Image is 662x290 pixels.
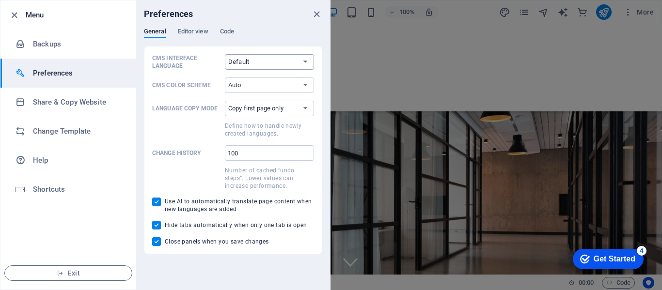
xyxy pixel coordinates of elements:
[152,54,221,70] p: CMS Interface Language
[33,38,123,50] h6: Backups
[152,105,221,112] p: Language Copy Mode
[152,149,221,157] p: Change history
[144,28,322,46] div: Preferences
[13,269,124,277] span: Exit
[225,145,314,161] input: Change historyNumber of cached “undo steps”. Lower values can increase performance.
[165,198,314,213] span: Use AI to automatically translate page content when new languages are added
[0,146,136,175] a: Help
[178,26,208,39] span: Editor view
[152,81,221,89] p: CMS Color Scheme
[165,238,269,245] span: Close panels when you save changes
[225,122,314,137] p: Define how to handle newly created languages.
[33,183,123,195] h6: Shortcuts
[165,221,307,229] span: Hide tabs automatically when only one tab is open
[33,67,123,79] h6: Preferences
[225,54,314,70] select: CMS Interface Language
[33,154,123,166] h6: Help
[8,5,79,25] div: Get Started 4 items remaining, 20% complete
[220,26,234,39] span: Code
[311,8,322,20] button: close
[4,265,132,281] button: Exit
[33,96,123,108] h6: Share & Copy Website
[144,26,166,39] span: General
[225,101,314,116] select: Language Copy ModeDefine how to handle newly created languages.
[26,9,128,21] h6: Menu
[144,8,193,20] h6: Preferences
[33,125,123,137] h6: Change Template
[72,2,81,12] div: 4
[29,11,70,19] div: Get Started
[225,167,314,190] p: Number of cached “undo steps”. Lower values can increase performance.
[225,77,314,93] select: CMS Color Scheme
